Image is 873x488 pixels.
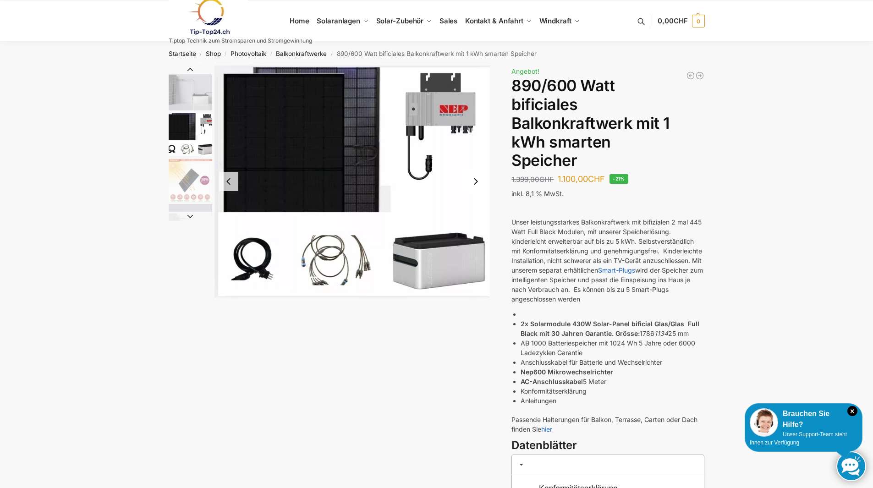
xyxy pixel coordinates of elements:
[219,172,238,191] button: Previous slide
[169,113,212,156] img: 860w-mi-1kwh-speicher
[558,174,605,184] bdi: 1.100,00
[372,0,435,42] a: Solar-Zubehör
[169,66,212,110] img: ASE 1000 Batteriespeicher
[750,431,847,446] span: Unser Support-Team steht Ihnen zur Verfügung
[166,111,212,157] li: 2 / 7
[169,38,312,44] p: Tiptop Technik zum Stromsparen und Stromgewinnung
[539,16,571,25] span: Windkraft
[231,50,266,57] a: Photovoltaik
[750,408,778,437] img: Customer service
[166,66,212,111] li: 1 / 7
[465,16,523,25] span: Kontakt & Anfahrt
[511,190,564,197] span: inkl. 8,1 % MwSt.
[206,50,221,57] a: Shop
[511,175,554,184] bdi: 1.399,00
[686,71,695,80] a: Balkonkraftwerk 445/860 Erweiterungsmodul
[598,266,635,274] a: Smart-Plugs
[376,16,424,25] span: Solar-Zubehör
[214,66,490,297] img: 860w-mi-1kwh-speicher
[521,378,583,385] strong: AC-Anschlusskabel
[521,338,704,357] li: AB 1000 Batteriespeicher mit 1024 Wh 5 Jahre oder 6000 Ladezyklen Garantie
[674,16,688,25] span: CHF
[313,0,372,42] a: Solaranlagen
[511,77,704,170] h1: 890/600 Watt bificiales Balkonkraftwerk mit 1 kWh smarten Speicher
[521,377,704,386] li: 5 Meter
[521,320,699,337] strong: 2x Solarmodule 430W Solar-Panel bificial Glas/Glas Full Black mit 30 Jahren Garantie. Grösse:
[276,50,327,57] a: Balkonkraftwerke
[654,329,668,337] em: 1134
[511,67,539,75] span: Angebot!
[658,7,704,35] a: 0,00CHF 0
[521,386,704,396] li: Konformitätserklärung
[435,0,461,42] a: Sales
[750,408,857,430] div: Brauchen Sie Hilfe?
[166,203,212,249] li: 4 / 7
[511,217,704,304] p: Unser leistungsstarkes Balkonkraftwerk mit bifizialen 2 mal 445 Watt Full Black Modulen, mit unse...
[166,157,212,203] li: 3 / 7
[169,212,212,221] button: Next slide
[221,50,231,58] span: /
[169,204,212,248] img: 1 (3)
[466,172,485,191] button: Next slide
[692,15,705,27] span: 0
[327,50,336,58] span: /
[609,174,628,184] span: -21%
[196,50,206,58] span: /
[511,415,704,434] p: Passende Halterungen für Balkon, Terrasse, Garten oder Dach finden Sie
[535,0,583,42] a: Windkraft
[511,438,704,454] h3: Datenblätter
[847,406,857,416] i: Schließen
[521,368,613,376] strong: Nep600 Mikrowechselrichter
[439,16,458,25] span: Sales
[169,50,196,57] a: Startseite
[461,0,535,42] a: Kontakt & Anfahrt
[521,357,704,367] li: Anschlusskabel für Batterie und Wechselrichter
[640,329,689,337] span: 1786 25 mm
[658,16,687,25] span: 0,00
[539,175,554,184] span: CHF
[169,65,212,74] button: Previous slide
[588,174,605,184] span: CHF
[266,50,276,58] span: /
[214,66,490,297] li: 2 / 7
[169,159,212,202] img: Bificial 30 % mehr Leistung
[152,42,721,66] nav: Breadcrumb
[317,16,360,25] span: Solaranlagen
[695,71,704,80] a: WiFi Smart Plug für unseren Plug & Play Batteriespeicher
[541,425,552,433] a: hier
[521,396,704,406] li: Anleitungen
